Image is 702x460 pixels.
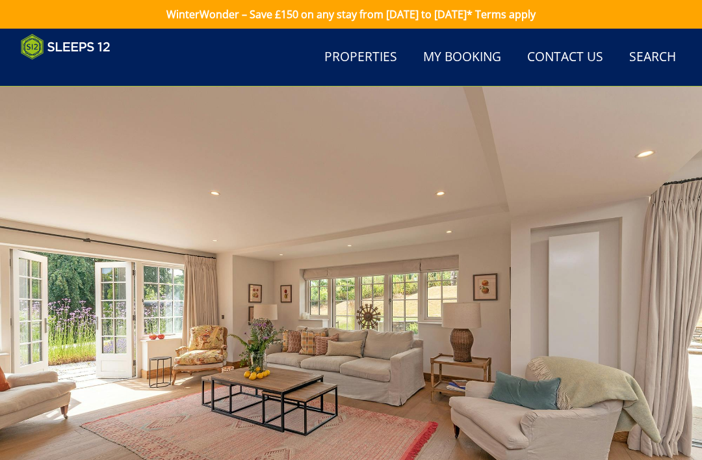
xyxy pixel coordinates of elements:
[319,43,402,72] a: Properties
[14,68,151,79] iframe: Customer reviews powered by Trustpilot
[418,43,506,72] a: My Booking
[624,43,681,72] a: Search
[522,43,608,72] a: Contact Us
[21,34,110,60] img: Sleeps 12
